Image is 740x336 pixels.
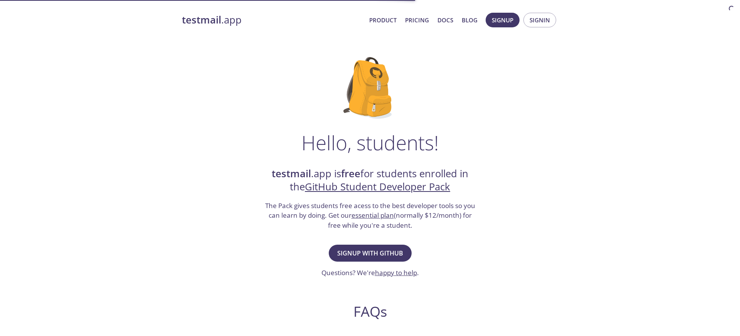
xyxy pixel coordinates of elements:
[321,268,419,278] h3: Questions? We're .
[375,268,417,277] a: happy to help
[492,15,513,25] span: Signup
[182,13,221,27] strong: testmail
[301,131,439,154] h1: Hello, students!
[341,167,360,180] strong: free
[486,13,520,27] button: Signup
[369,15,397,25] a: Product
[182,13,363,27] a: testmail.app
[337,248,403,259] span: Signup with GitHub
[523,13,556,27] button: Signin
[351,211,394,220] a: essential plan
[222,303,518,320] h2: FAQs
[530,15,550,25] span: Signin
[329,245,412,262] button: Signup with GitHub
[343,57,397,119] img: github-student-backpack.png
[462,15,478,25] a: Blog
[264,201,476,230] h3: The Pack gives students free acess to the best developer tools so you can learn by doing. Get our...
[264,167,476,194] h2: .app is for students enrolled in the
[305,180,450,193] a: GitHub Student Developer Pack
[272,167,311,180] strong: testmail
[437,15,453,25] a: Docs
[405,15,429,25] a: Pricing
